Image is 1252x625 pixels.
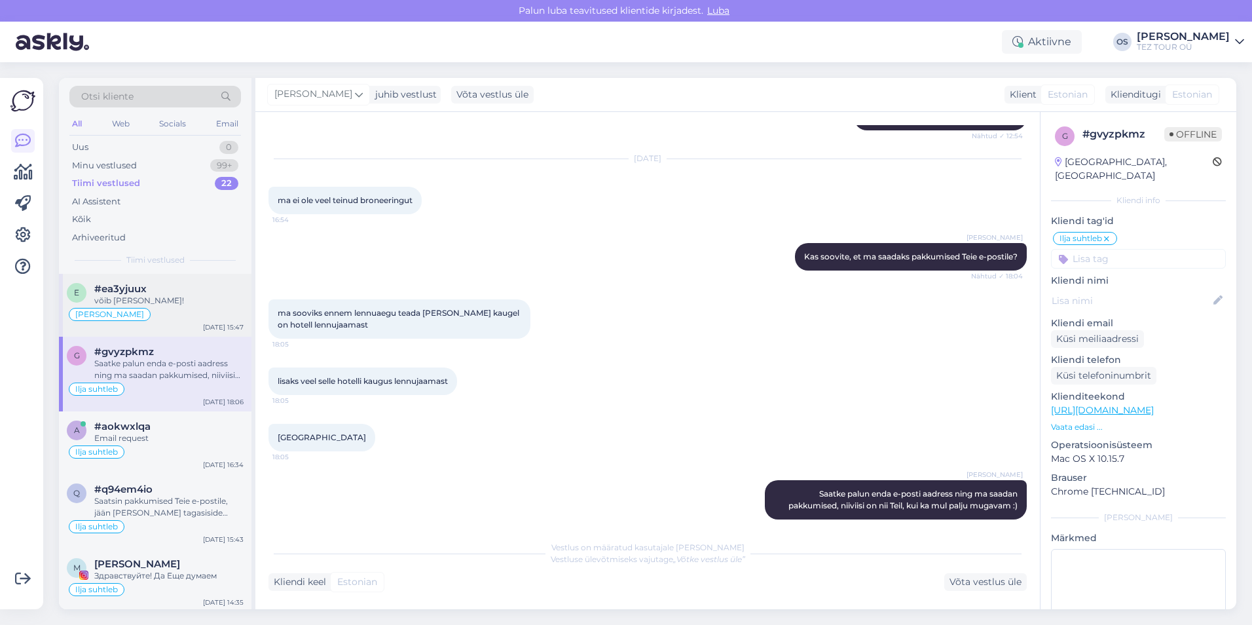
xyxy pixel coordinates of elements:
div: Saatsin pakkumised Teie e-postile, jään [PERSON_NAME] tagasiside ootama [94,495,244,519]
div: Võta vestlus üle [451,86,534,104]
span: [PERSON_NAME] [75,311,144,318]
div: Здравствуйте! Да Еще думаем [94,570,244,582]
span: Offline [1164,127,1222,142]
span: Kas soovite, et ma saadaks pakkumised Teie e-postile? [804,252,1018,261]
div: [DATE] 16:34 [203,460,244,470]
div: Web [109,115,132,132]
div: OS [1113,33,1132,51]
span: [PERSON_NAME] [967,233,1023,242]
div: Socials [156,115,189,132]
a: [URL][DOMAIN_NAME] [1051,404,1154,416]
p: Klienditeekond [1051,390,1226,404]
div: [DATE] 14:35 [203,597,244,607]
div: 99+ [210,159,238,172]
span: Mari Mari [94,558,180,570]
span: Ilja suhtleb [75,586,118,594]
span: M [73,563,81,573]
a: [PERSON_NAME]TEZ TOUR OÜ [1137,31,1244,52]
span: a [74,425,80,435]
span: Saatke palun enda e-posti aadress ning ma saadan pakkumised, niiviisi on nii Teil, kui ka mul pal... [788,489,1020,510]
span: Vestluse ülevõtmiseks vajutage [551,554,745,564]
div: Email request [94,432,244,444]
input: Lisa tag [1051,249,1226,269]
span: Vestlus on määratud kasutajale [PERSON_NAME] [551,542,745,552]
span: Nähtud ✓ 18:04 [971,271,1023,281]
div: [DATE] 18:06 [203,397,244,407]
div: [PERSON_NAME] [1051,512,1226,523]
span: [GEOGRAPHIC_DATA] [278,432,366,442]
span: 16:54 [272,215,322,225]
span: g [1062,131,1068,141]
p: Märkmed [1051,531,1226,545]
span: Nähtud ✓ 12:54 [972,131,1023,141]
span: #ea3yjuux [94,283,147,295]
p: Brauser [1051,471,1226,485]
div: [DATE] [268,153,1027,164]
div: AI Assistent [72,195,120,208]
div: Kliendi keel [268,575,326,589]
span: 18:06 [974,520,1023,530]
span: Tiimi vestlused [126,254,185,266]
div: TEZ TOUR OÜ [1137,42,1230,52]
p: Operatsioonisüsteem [1051,438,1226,452]
div: All [69,115,84,132]
span: Ilja suhtleb [75,448,118,456]
div: [DATE] 15:47 [203,322,244,332]
div: Kõik [72,213,91,226]
div: # gvyzpkmz [1082,126,1164,142]
div: [DATE] 15:43 [203,535,244,544]
p: Kliendi nimi [1051,274,1226,288]
span: [PERSON_NAME] [274,87,352,102]
div: Võta vestlus üle [944,573,1027,591]
div: Küsi meiliaadressi [1051,330,1144,348]
span: 18:05 [272,396,322,406]
span: Ilja suhtleb [75,385,118,393]
div: 0 [219,141,238,154]
input: Lisa nimi [1052,294,1211,308]
span: Otsi kliente [81,90,134,104]
span: Ilja suhtleb [1059,235,1102,242]
div: juhib vestlust [370,88,437,102]
span: 18:05 [272,452,322,462]
p: Kliendi email [1051,316,1226,330]
span: ma sooviks ennem lennuaegu teada [PERSON_NAME] kaugel on hotell lennujaamast [278,308,521,330]
span: Luba [703,5,733,16]
div: Küsi telefoninumbrit [1051,367,1156,385]
span: Estonian [1048,88,1088,102]
div: 22 [215,177,238,190]
span: Estonian [337,575,377,589]
span: #aokwxlqa [94,421,151,432]
p: Mac OS X 10.15.7 [1051,452,1226,466]
div: [PERSON_NAME] [1137,31,1230,42]
img: Askly Logo [10,88,35,113]
p: Chrome [TECHNICAL_ID] [1051,485,1226,499]
span: #q94em4io [94,483,153,495]
span: g [74,350,80,360]
div: [GEOGRAPHIC_DATA], [GEOGRAPHIC_DATA] [1055,155,1213,183]
i: „Võtke vestlus üle” [673,554,745,564]
span: [PERSON_NAME] [967,470,1023,480]
span: Ilja suhtleb [75,523,118,531]
div: Uus [72,141,88,154]
div: Klienditugi [1105,88,1161,102]
div: võib [PERSON_NAME]! [94,295,244,307]
div: Email [213,115,241,132]
span: q [73,488,80,498]
p: Vaata edasi ... [1051,421,1226,433]
div: Saatke palun enda e-posti aadress ning ma saadan pakkumised, niiviisi on nii Teil, kui ka mul pal... [94,358,244,381]
p: Kliendi telefon [1051,353,1226,367]
span: Estonian [1172,88,1212,102]
div: Klient [1004,88,1037,102]
div: Aktiivne [1002,30,1082,54]
span: #gvyzpkmz [94,346,154,358]
div: Kliendi info [1051,195,1226,206]
div: Arhiveeritud [72,231,126,244]
span: e [74,288,79,297]
span: 18:05 [272,339,322,349]
div: Tiimi vestlused [72,177,140,190]
span: lisaks veel selle hotelli kaugus lennujaamast [278,376,448,386]
div: Minu vestlused [72,159,137,172]
p: Kliendi tag'id [1051,214,1226,228]
span: ma ei ole veel teinud broneeringut [278,195,413,205]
